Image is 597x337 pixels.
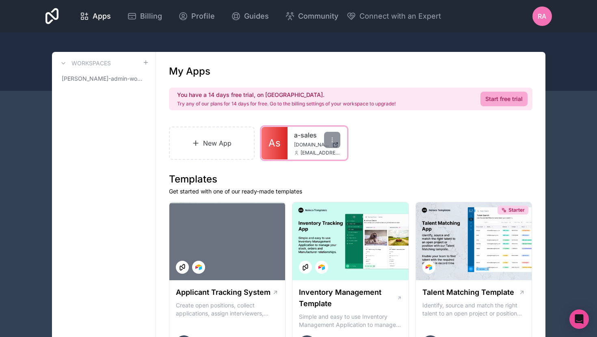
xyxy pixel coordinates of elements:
span: Guides [244,11,269,22]
h3: Workspaces [71,59,111,67]
span: [DOMAIN_NAME] [294,142,329,148]
span: Apps [93,11,111,22]
span: Connect with an Expert [359,11,441,22]
h1: Talent Matching Template [422,287,514,298]
span: Profile [191,11,215,22]
a: Guides [225,7,275,25]
p: Simple and easy to use Inventory Management Application to manage your stock, orders and Manufact... [299,313,402,329]
h1: My Apps [169,65,210,78]
p: Try any of our plans for 14 days for free. Go to the billing settings of your workspace to upgrade! [177,101,396,107]
a: Workspaces [58,58,111,68]
button: Connect with an Expert [346,11,441,22]
img: Airtable Logo [426,264,432,270]
div: Open Intercom Messenger [569,309,589,329]
span: [EMAIL_ADDRESS][DOMAIN_NAME] [301,150,340,156]
p: Create open positions, collect applications, assign interviewers, centralise candidate feedback a... [176,301,279,318]
h1: Applicant Tracking System [176,287,270,298]
p: Get started with one of our ready-made templates [169,187,532,195]
a: [PERSON_NAME]-admin-workspace [58,71,149,86]
img: Airtable Logo [195,264,202,270]
a: New App [169,127,255,160]
a: Billing [121,7,169,25]
a: Apps [73,7,117,25]
span: [PERSON_NAME]-admin-workspace [62,75,143,83]
span: Community [298,11,338,22]
a: Start free trial [480,92,528,106]
a: [DOMAIN_NAME] [294,142,340,148]
span: Billing [140,11,162,22]
a: a-sales [294,130,340,140]
h2: You have a 14 days free trial, on [GEOGRAPHIC_DATA]. [177,91,396,99]
a: Profile [172,7,221,25]
span: As [268,137,281,150]
a: Community [279,7,345,25]
img: Airtable Logo [318,264,325,270]
h1: Inventory Management Template [299,287,396,309]
h1: Templates [169,173,532,186]
span: Starter [508,207,525,213]
p: Identify, source and match the right talent to an open project or position with our Talent Matchi... [422,301,526,318]
a: As [262,127,288,159]
span: RA [538,11,546,21]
